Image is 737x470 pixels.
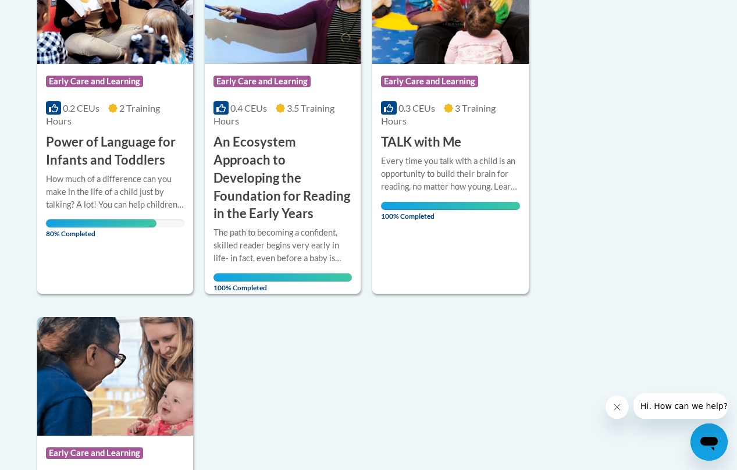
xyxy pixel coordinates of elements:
span: Early Care and Learning [213,76,311,87]
span: 80% Completed [46,219,157,238]
div: How much of a difference can you make in the life of a child just by talking? A lot! You can help... [46,173,184,211]
div: Your progress [46,219,157,227]
div: Your progress [381,202,519,210]
span: 0.3 CEUs [398,102,435,113]
span: 100% Completed [213,273,352,292]
img: Course Logo [37,317,193,436]
h3: An Ecosystem Approach to Developing the Foundation for Reading in the Early Years [213,133,352,223]
span: 100% Completed [381,202,519,220]
span: 0.4 CEUs [230,102,267,113]
h3: TALK with Me [381,133,461,151]
h3: Power of Language for Infants and Toddlers [46,133,184,169]
span: Early Care and Learning [46,447,143,459]
span: 0.2 CEUs [63,102,99,113]
iframe: Message from company [633,393,728,419]
div: Every time you talk with a child is an opportunity to build their brain for reading, no matter ho... [381,155,519,193]
div: Your progress [213,273,352,282]
iframe: Button to launch messaging window [690,423,728,461]
span: Early Care and Learning [46,76,143,87]
iframe: Close message [606,396,629,419]
div: The path to becoming a confident, skilled reader begins very early in life- in fact, even before ... [213,226,352,265]
span: Early Care and Learning [381,76,478,87]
